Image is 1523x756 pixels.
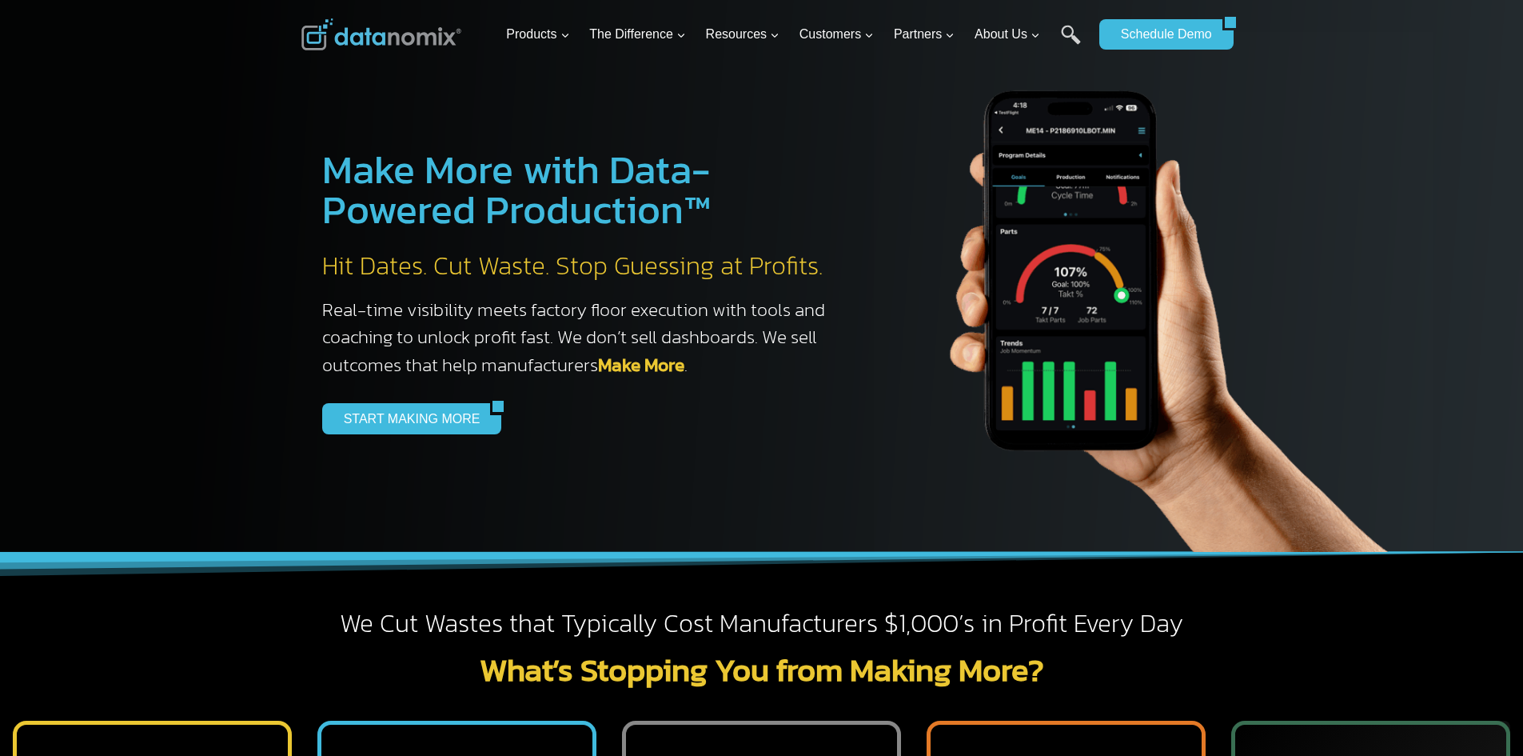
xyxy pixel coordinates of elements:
[301,654,1222,686] h2: What’s Stopping You from Making More?
[301,18,461,50] img: Datanomix
[322,296,842,379] h3: Real-time visibility meets factory floor execution with tools and coaching to unlock profit fast....
[799,24,874,45] span: Customers
[1099,19,1222,50] a: Schedule Demo
[975,24,1040,45] span: About Us
[706,24,779,45] span: Resources
[598,351,684,378] a: Make More
[322,150,842,230] h1: Make More with Data-Powered Production™
[1061,25,1081,61] a: Search
[301,607,1222,641] h2: We Cut Wastes that Typically Cost Manufacturers $1,000’s in Profit Every Day
[8,473,265,748] iframe: Popup CTA
[500,9,1091,61] nav: Primary Navigation
[894,24,955,45] span: Partners
[506,24,569,45] span: Products
[589,24,686,45] span: The Difference
[322,403,491,434] a: START MAKING MORE
[322,250,842,283] h2: Hit Dates. Cut Waste. Stop Guessing at Profits.
[874,32,1433,552] img: The Datanoix Mobile App available on Android and iOS Devices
